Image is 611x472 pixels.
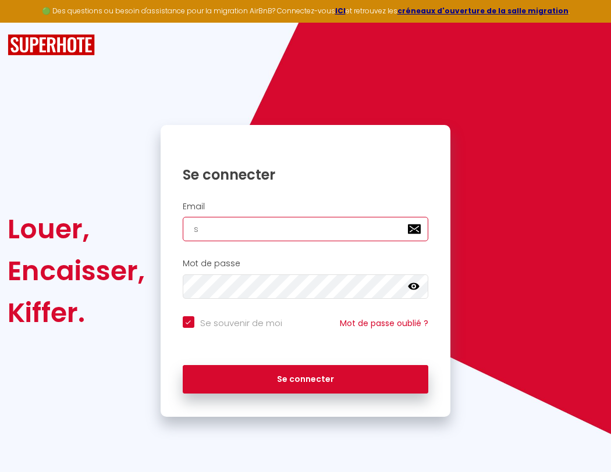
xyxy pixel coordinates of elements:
[8,250,145,292] div: Encaisser,
[335,6,346,16] a: ICI
[183,202,429,212] h2: Email
[183,365,429,394] button: Se connecter
[9,5,44,40] button: Ouvrir le widget de chat LiveChat
[183,166,429,184] h1: Se connecter
[183,217,429,241] input: Ton Email
[8,34,95,56] img: SuperHote logo
[183,259,429,269] h2: Mot de passe
[340,317,428,329] a: Mot de passe oublié ?
[8,208,145,250] div: Louer,
[397,6,569,16] a: créneaux d'ouverture de la salle migration
[8,292,145,334] div: Kiffer.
